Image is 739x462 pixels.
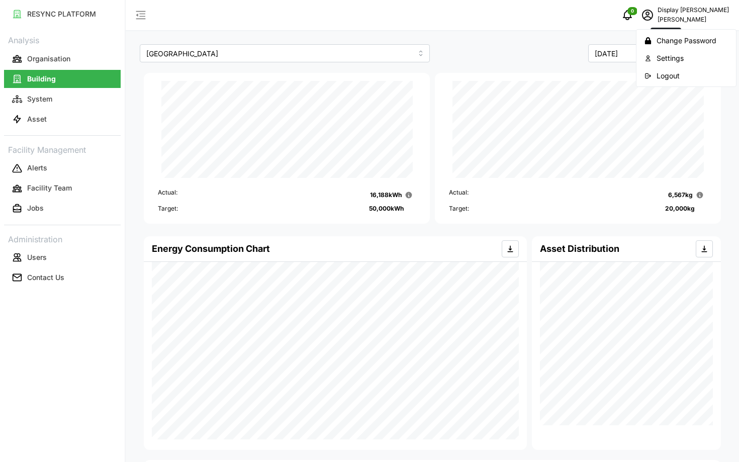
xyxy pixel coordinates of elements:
[4,49,121,69] a: Organisation
[4,32,121,47] p: Analysis
[657,35,728,46] div: Change Password
[369,204,404,214] p: 50,000 kWh
[4,50,121,68] button: Organisation
[617,5,637,25] button: notifications
[27,94,52,104] p: System
[4,179,121,198] button: Facility Team
[4,199,121,219] a: Jobs
[540,242,619,255] h4: Asset Distribution
[4,70,121,88] button: Building
[27,203,44,213] p: Jobs
[4,90,121,108] button: System
[4,110,121,128] button: Asset
[4,267,121,288] a: Contact Us
[158,204,178,214] p: Target:
[158,188,177,202] p: Actual:
[4,89,121,109] a: System
[4,231,121,246] p: Administration
[27,183,72,193] p: Facility Team
[657,70,728,81] div: Logout
[658,15,729,25] p: [PERSON_NAME]
[27,114,47,124] p: Asset
[27,74,56,84] p: Building
[27,272,64,283] p: Contact Us
[370,191,402,200] p: 16,188 kWh
[4,69,121,89] a: Building
[4,248,121,266] button: Users
[665,204,695,214] p: 20,000 kg
[4,178,121,199] a: Facility Team
[449,204,469,214] p: Target:
[4,4,121,24] a: RESYNC PLATFORM
[4,200,121,218] button: Jobs
[631,8,634,15] span: 0
[152,242,270,255] h4: Energy Consumption Chart
[27,9,96,19] p: RESYNC PLATFORM
[657,53,728,64] div: Settings
[27,54,70,64] p: Organisation
[4,5,121,23] button: RESYNC PLATFORM
[4,159,121,177] button: Alerts
[4,142,121,156] p: Facility Management
[4,247,121,267] a: Users
[4,109,121,129] a: Asset
[668,191,693,200] p: 6,567 kg
[27,163,47,173] p: Alerts
[4,158,121,178] a: Alerts
[27,252,47,262] p: Users
[658,6,729,15] p: Display [PERSON_NAME]
[449,188,469,202] p: Actual:
[637,5,658,25] button: schedule
[4,268,121,287] button: Contact Us
[588,44,679,62] input: Select Month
